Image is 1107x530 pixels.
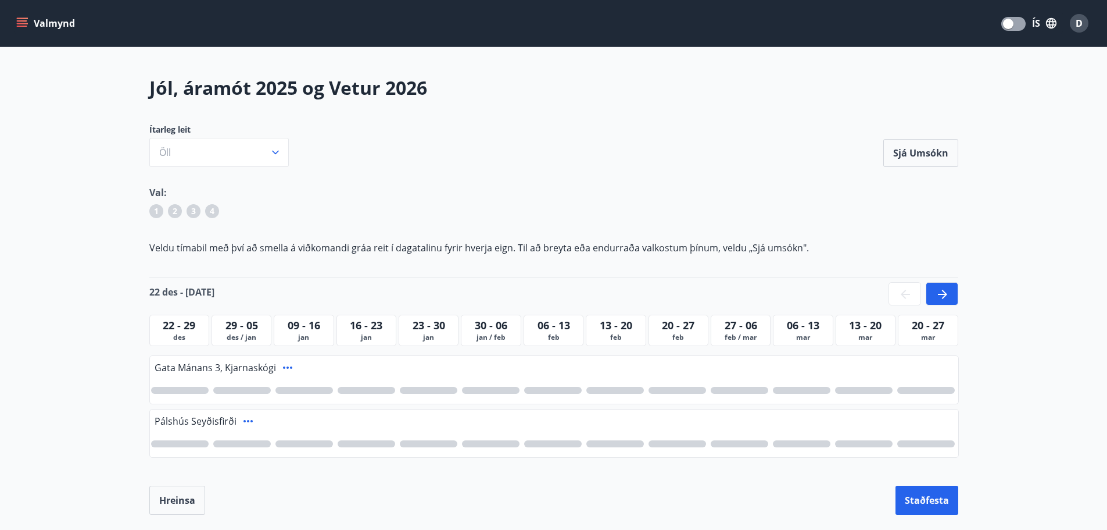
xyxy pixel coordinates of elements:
[149,286,214,298] span: 22 des - [DATE]
[154,205,159,217] span: 1
[191,205,196,217] span: 3
[787,318,819,332] span: 06 - 13
[159,146,171,159] span: Öll
[1076,17,1083,30] span: D
[526,333,581,342] span: feb
[402,333,456,342] span: jan
[339,333,393,342] span: jan
[210,205,214,217] span: 4
[912,318,944,332] span: 20 - 27
[714,333,768,342] span: feb / mar
[155,415,237,428] span: Pálshús Seyðisfirði
[149,124,289,136] span: Ítarleg leit
[651,333,705,342] span: feb
[901,333,955,342] span: mar
[173,205,177,217] span: 2
[214,333,268,342] span: des / jan
[849,318,882,332] span: 13 - 20
[155,361,276,374] span: Gata Mánans 3, Kjarnaskógi
[1065,9,1093,37] button: D
[895,486,958,515] button: Staðfesta
[725,318,757,332] span: 27 - 06
[776,333,830,342] span: mar
[225,318,258,332] span: 29 - 05
[14,13,80,34] button: menu
[163,318,195,332] span: 22 - 29
[149,75,958,101] h2: Jól, áramót 2025 og Vetur 2026
[839,333,893,342] span: mar
[149,241,958,254] p: Veldu tímabil með því að smella á viðkomandi gráa reit í dagatalinu fyrir hverja eign. Til að bre...
[883,139,958,167] button: Sjá umsókn
[600,318,632,332] span: 13 - 20
[662,318,694,332] span: 20 - 27
[149,138,289,167] button: Öll
[277,333,331,342] span: jan
[464,333,518,342] span: jan / feb
[1003,19,1013,29] span: Translations Mode
[288,318,320,332] span: 09 - 16
[152,333,206,342] span: des
[149,486,205,515] button: Hreinsa
[413,318,445,332] span: 23 - 30
[1026,13,1063,34] button: ÍS
[350,318,382,332] span: 16 - 23
[589,333,643,342] span: feb
[475,318,507,332] span: 30 - 06
[149,186,167,199] span: Val:
[538,318,570,332] span: 06 - 13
